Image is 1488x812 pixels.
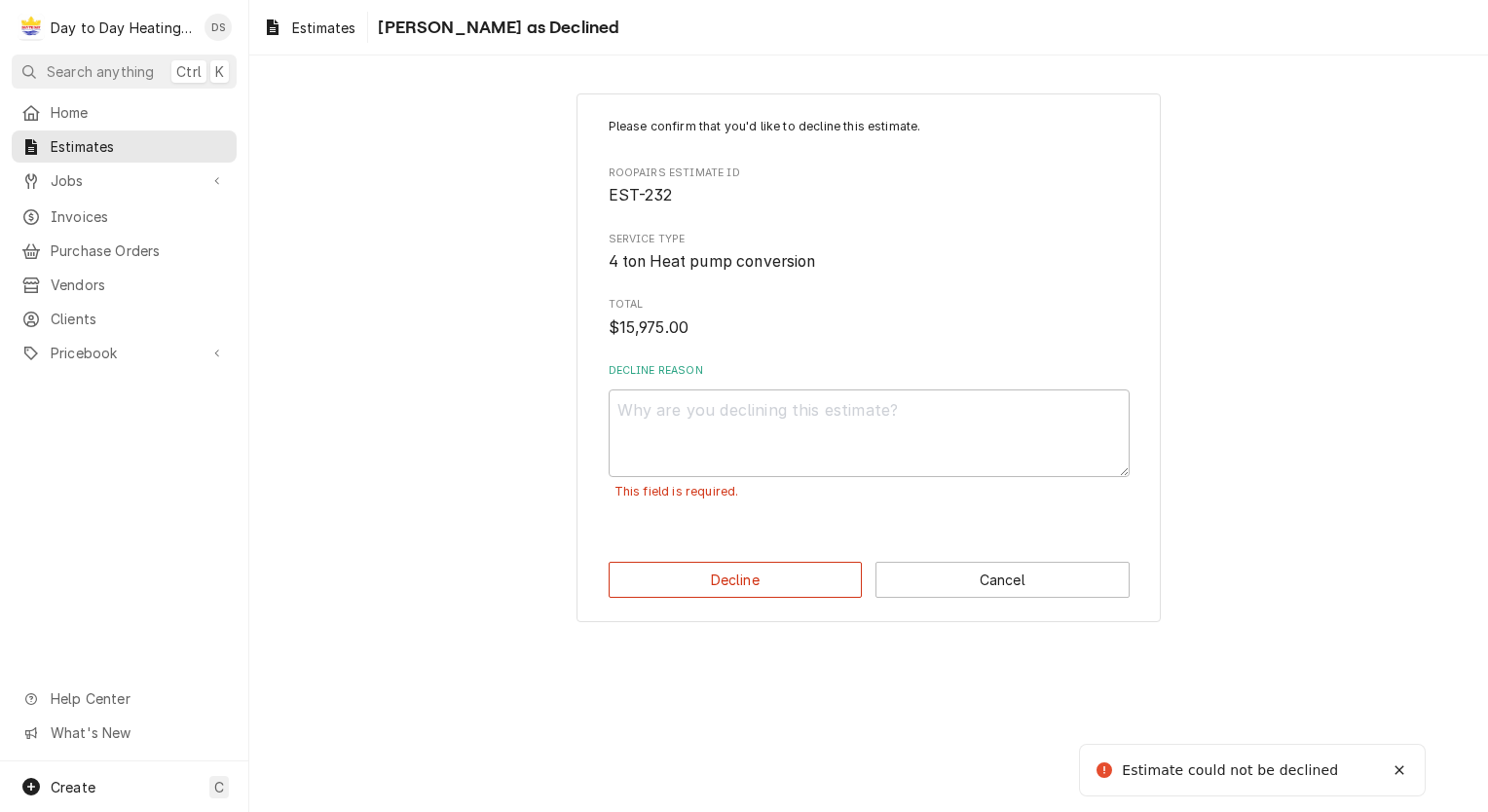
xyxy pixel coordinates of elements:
div: Day to Day Heating and Cooling's Avatar [18,14,45,41]
span: Help Center [51,688,225,709]
div: Total [609,297,1130,339]
div: Roopairs Estimate ID [609,166,1130,207]
span: What's New [51,722,225,743]
div: Estimate could not be declined [1122,760,1341,781]
label: Decline Reason [609,363,1130,379]
span: Search anything [47,61,154,82]
div: Day to Day Heating and Cooling [51,18,194,38]
div: Field Errors [609,477,1130,507]
a: Go to Jobs [12,165,237,197]
a: Go to What's New [12,717,237,749]
span: Clients [51,309,227,329]
div: David Silvestre's Avatar [205,14,232,41]
div: Button Group [609,562,1130,598]
span: [PERSON_NAME] as Declined [372,15,619,41]
div: DS [205,14,232,41]
a: Purchase Orders [12,235,237,267]
div: D [18,14,45,41]
span: Purchase Orders [51,240,227,261]
div: Service Type [609,232,1130,274]
span: Total [609,316,1130,340]
span: Roopairs Estimate ID [609,184,1130,207]
a: Estimates [12,130,237,163]
a: Clients [12,303,237,335]
span: C [214,777,224,797]
span: EST-232 [609,186,673,204]
span: K [215,61,224,82]
div: Decline Reason [609,363,1130,521]
div: Estimate Decline [577,93,1161,623]
span: Vendors [51,275,227,295]
a: Vendors [12,269,237,301]
a: Go to Pricebook [12,337,237,369]
span: Home [51,102,227,123]
span: Pricebook [51,343,198,363]
span: Service Type [609,232,1130,247]
span: 4 ton Heat pump conversion [609,252,816,271]
button: Cancel [875,562,1130,598]
div: Estimate Decline Form [609,118,1130,521]
a: Go to Help Center [12,683,237,715]
span: Create [51,779,95,795]
button: Decline [609,562,863,598]
span: Estimates [51,136,227,157]
a: Estimates [255,12,363,44]
span: Invoices [51,206,227,227]
a: Invoices [12,201,237,233]
span: Total [609,297,1130,313]
div: Button Group Row [609,562,1130,598]
span: Ctrl [176,61,202,82]
span: Roopairs Estimate ID [609,166,1130,181]
a: Home [12,96,237,129]
span: $15,975.00 [609,318,689,337]
span: Service Type [609,250,1130,274]
span: Jobs [51,170,198,191]
p: Please confirm that you'd like to decline this estimate. [609,118,1130,135]
span: Estimates [292,18,355,38]
button: Search anythingCtrlK [12,55,237,89]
